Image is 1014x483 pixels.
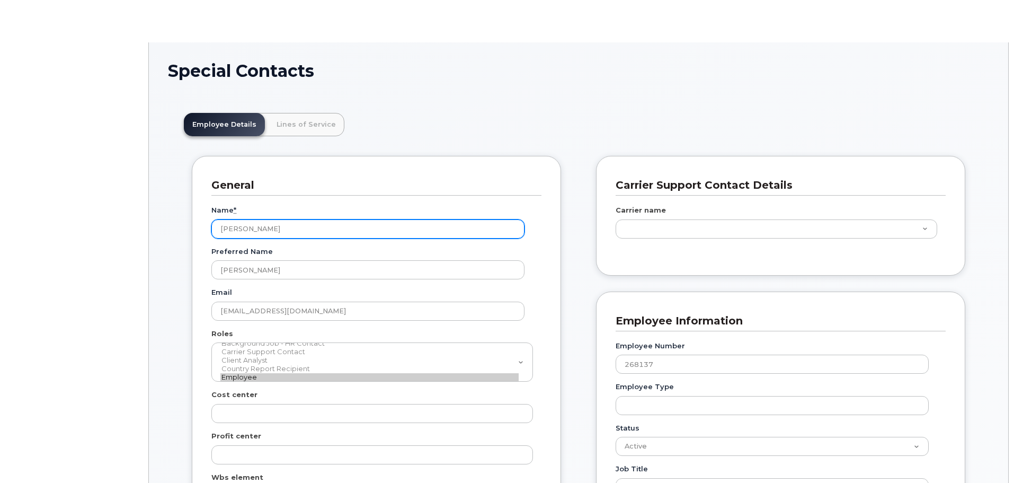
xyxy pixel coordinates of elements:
h3: General [211,178,533,192]
label: Employee Number [616,341,685,351]
h1: Special Contacts [168,62,989,80]
label: Profit center [211,431,261,441]
option: Background Job - HR Contact [220,339,519,348]
label: Wbs element [211,472,263,482]
a: Employee Details [184,113,265,136]
option: Country Report Recipient [220,365,519,373]
a: Lines of Service [268,113,344,136]
label: Employee Type [616,382,674,392]
option: Carrier Support Contact [220,348,519,356]
label: Name [211,205,236,215]
option: Client Analyst [220,356,519,365]
label: Status [616,423,639,433]
h3: Employee Information [616,314,938,328]
label: Preferred Name [211,247,273,257]
option: Employee [220,373,519,382]
label: Email [211,287,232,297]
abbr: required [234,206,236,214]
label: Roles [211,329,233,339]
label: Cost center [211,390,257,400]
h3: Carrier Support Contact Details [616,178,938,192]
label: Job Title [616,464,648,474]
label: Carrier name [616,205,666,215]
